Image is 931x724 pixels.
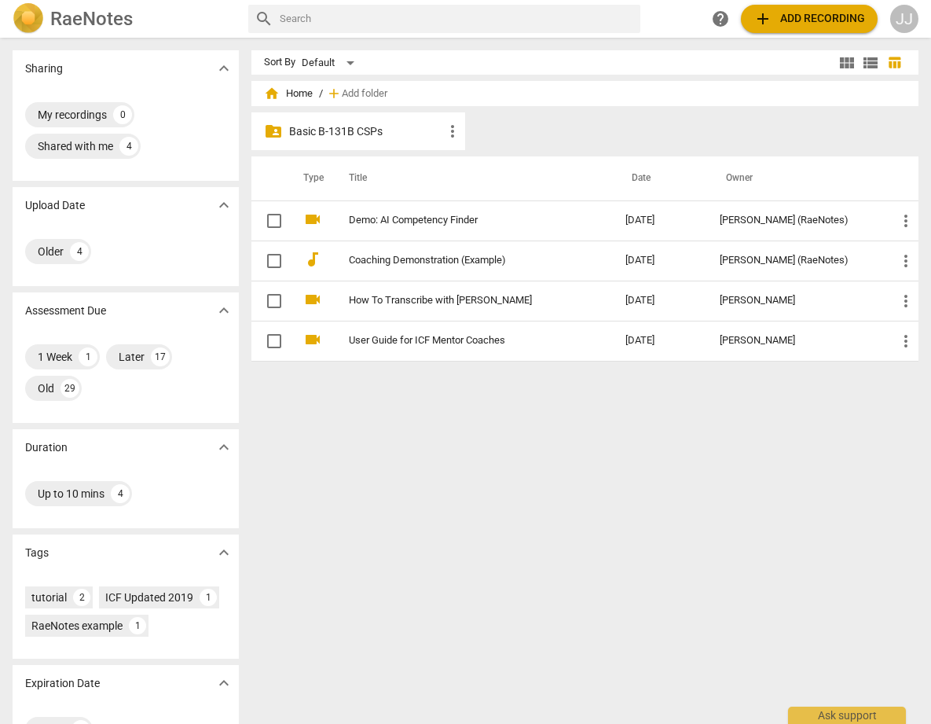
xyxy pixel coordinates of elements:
[214,543,233,562] span: expand_more
[720,295,871,307] div: [PERSON_NAME]
[861,53,880,72] span: view_list
[613,200,707,241] td: [DATE]
[25,61,63,77] p: Sharing
[38,138,113,154] div: Shared with me
[214,674,233,693] span: expand_more
[896,211,915,230] span: more_vert
[887,55,902,70] span: table_chart
[753,9,865,28] span: Add recording
[720,215,871,226] div: [PERSON_NAME] (RaeNotes)
[303,250,322,269] span: audiotrack
[303,210,322,229] span: videocam
[214,196,233,215] span: expand_more
[38,349,72,365] div: 1 Week
[212,299,236,322] button: Show more
[13,3,236,35] a: LogoRaeNotes
[342,88,387,100] span: Add folder
[79,347,97,366] div: 1
[289,123,443,140] p: Basic B-131B CSPs
[882,51,906,75] button: Table view
[105,590,193,605] div: ICF Updated 2019
[835,51,859,75] button: Tile view
[264,86,313,101] span: Home
[200,589,217,606] div: 1
[326,86,342,101] span: add
[73,589,90,606] div: 2
[50,8,133,30] h2: RaeNotes
[319,88,323,100] span: /
[70,242,89,261] div: 4
[859,51,882,75] button: List view
[25,439,68,456] p: Duration
[38,486,104,502] div: Up to 10 mins
[151,347,170,366] div: 17
[613,156,707,200] th: Date
[111,484,130,503] div: 4
[212,541,236,564] button: Show more
[38,107,107,123] div: My recordings
[302,50,360,75] div: Default
[38,380,54,396] div: Old
[119,137,138,156] div: 4
[31,618,123,634] div: RaeNotes example
[264,57,295,68] div: Sort By
[613,281,707,321] td: [DATE]
[711,9,730,28] span: help
[60,379,79,398] div: 29
[13,3,44,35] img: Logo
[706,5,735,33] a: Help
[212,57,236,80] button: Show more
[349,295,569,307] a: How To Transcribe with [PERSON_NAME]
[707,156,884,200] th: Owner
[113,105,132,124] div: 0
[720,335,871,347] div: [PERSON_NAME]
[212,436,236,459] button: Show more
[212,193,236,217] button: Show more
[838,53,856,72] span: view_module
[31,590,67,605] div: tutorial
[291,156,330,200] th: Type
[896,292,915,311] span: more_vert
[788,707,906,724] div: Ask support
[25,675,100,692] p: Expiration Date
[330,156,613,200] th: Title
[255,9,273,28] span: search
[264,122,283,141] span: folder_shared
[214,301,233,320] span: expand_more
[25,197,85,214] p: Upload Date
[280,6,634,31] input: Search
[613,321,707,361] td: [DATE]
[214,59,233,78] span: expand_more
[896,252,915,270] span: more_vert
[212,671,236,695] button: Show more
[119,349,145,365] div: Later
[349,255,569,266] a: Coaching Demonstration (Example)
[303,330,322,349] span: videocam
[25,545,49,561] p: Tags
[349,335,569,347] a: User Guide for ICF Mentor Coaches
[38,244,64,259] div: Older
[613,241,707,281] td: [DATE]
[443,122,462,141] span: more_vert
[741,5,878,33] button: Upload
[349,215,569,226] a: Demo: AI Competency Finder
[720,255,871,266] div: [PERSON_NAME] (RaeNotes)
[25,303,106,319] p: Assessment Due
[753,9,772,28] span: add
[264,86,280,101] span: home
[896,332,915,351] span: more_vert
[214,438,233,457] span: expand_more
[129,617,146,634] div: 1
[890,5,918,33] button: JJ
[303,290,322,309] span: videocam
